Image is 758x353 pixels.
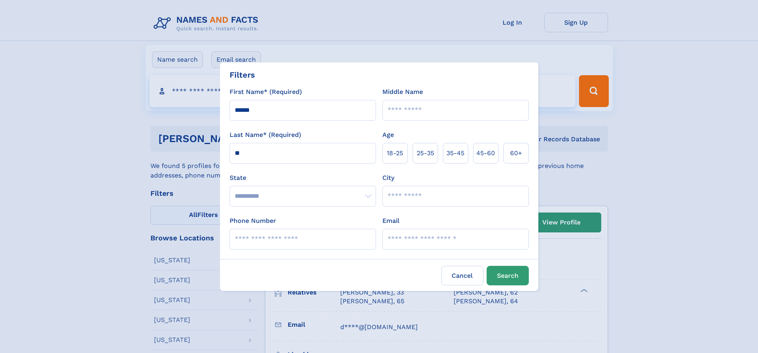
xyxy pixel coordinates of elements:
label: State [230,173,376,183]
label: City [382,173,394,183]
span: 35‑45 [446,148,464,158]
span: 25‑35 [417,148,434,158]
label: Last Name* (Required) [230,130,301,140]
label: Phone Number [230,216,276,226]
span: 18‑25 [387,148,403,158]
span: 60+ [510,148,522,158]
span: 45‑60 [476,148,495,158]
label: Middle Name [382,87,423,97]
label: Age [382,130,394,140]
label: Email [382,216,399,226]
div: Filters [230,69,255,81]
button: Search [487,266,529,285]
label: Cancel [441,266,483,285]
label: First Name* (Required) [230,87,302,97]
